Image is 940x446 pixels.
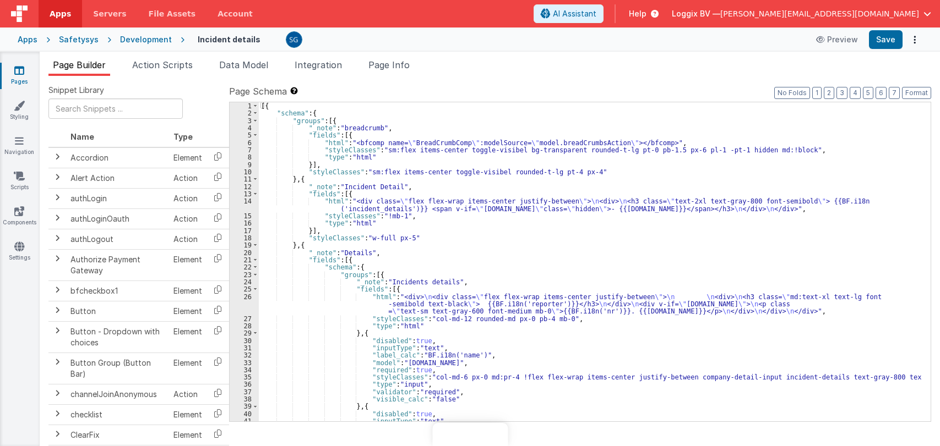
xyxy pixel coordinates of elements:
[66,208,169,229] td: authLoginOauth
[66,321,169,353] td: Button - Dropdown with choices
[720,8,919,19] span: [PERSON_NAME][EMAIL_ADDRESS][DOMAIN_NAME]
[66,280,169,301] td: bfcheckbox1
[66,404,169,425] td: checklist
[230,271,259,278] div: 23
[230,102,259,109] div: 1
[66,168,169,188] td: Alert Action
[66,249,169,280] td: Authorize Payment Gateway
[230,366,259,373] div: 34
[230,249,259,256] div: 20
[286,32,302,47] img: 385c22c1e7ebf23f884cbf6fb2c72b80
[230,293,259,315] div: 26
[66,384,169,404] td: channelJoinAnonymous
[93,8,126,19] span: Servers
[230,153,259,161] div: 8
[169,168,207,188] td: Action
[169,425,207,445] td: Element
[850,87,861,99] button: 4
[230,315,259,322] div: 27
[836,87,847,99] button: 3
[120,34,172,45] div: Development
[230,388,259,395] div: 37
[230,219,259,227] div: 16
[230,183,259,190] div: 12
[230,344,259,351] div: 31
[230,285,259,293] div: 25
[230,403,259,410] div: 39
[70,132,94,141] span: Name
[230,263,259,271] div: 22
[809,31,865,48] button: Preview
[230,329,259,337] div: 29
[230,117,259,124] div: 3
[169,249,207,280] td: Element
[230,337,259,344] div: 30
[368,59,410,70] span: Page Info
[169,353,207,384] td: Element
[230,109,259,117] div: 2
[230,278,259,285] div: 24
[553,8,596,19] span: AI Assistant
[230,351,259,359] div: 32
[907,32,922,47] button: Options
[230,131,259,139] div: 5
[53,59,106,70] span: Page Builder
[869,30,903,49] button: Save
[198,35,260,43] h4: Incident details
[534,4,604,23] button: AI Assistant
[230,212,259,219] div: 15
[230,417,259,425] div: 41
[295,59,342,70] span: Integration
[230,234,259,241] div: 18
[230,322,259,329] div: 28
[230,146,259,153] div: 7
[230,124,259,131] div: 4
[902,87,931,99] button: Format
[230,161,259,168] div: 9
[230,139,259,146] div: 6
[230,190,259,197] div: 13
[876,87,887,99] button: 6
[48,98,183,119] input: Search Snippets ...
[173,132,193,141] span: Type
[169,321,207,353] td: Element
[169,301,207,321] td: Element
[774,87,810,99] button: No Folds
[230,241,259,249] div: 19
[66,425,169,445] td: ClearFix
[169,384,207,404] td: Action
[149,8,196,19] span: File Assets
[229,85,287,98] span: Page Schema
[66,147,169,168] td: Accordion
[672,8,720,19] span: Loggix BV —
[863,87,873,99] button: 5
[230,175,259,183] div: 11
[230,381,259,388] div: 36
[169,280,207,301] td: Element
[50,8,71,19] span: Apps
[66,301,169,321] td: Button
[66,188,169,208] td: authLogin
[230,168,259,175] div: 10
[230,395,259,403] div: 38
[824,87,834,99] button: 2
[169,404,207,425] td: Element
[889,87,900,99] button: 7
[59,34,99,45] div: Safetysys
[66,353,169,384] td: Button Group (Button Bar)
[169,147,207,168] td: Element
[672,8,931,19] button: Loggix BV — [PERSON_NAME][EMAIL_ADDRESS][DOMAIN_NAME]
[432,423,508,446] iframe: Marker.io feedback button
[230,359,259,366] div: 33
[230,410,259,417] div: 40
[230,256,259,263] div: 21
[169,229,207,249] td: Action
[230,227,259,234] div: 17
[230,197,259,212] div: 14
[48,85,104,96] span: Snippet Library
[18,34,37,45] div: Apps
[812,87,822,99] button: 1
[629,8,646,19] span: Help
[219,59,268,70] span: Data Model
[169,188,207,208] td: Action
